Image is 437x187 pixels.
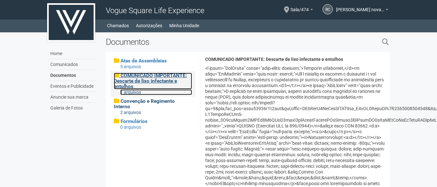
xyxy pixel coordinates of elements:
[107,21,129,30] a: Chamados
[136,21,162,30] a: Autorizações
[49,92,96,103] a: Anuncie sua marca
[290,8,313,13] a: Sala/474
[120,110,192,115] div: 2 arquivos
[114,58,192,69] a: Atas de Assembleias 5 arquivos
[49,48,96,59] a: Home
[47,3,95,42] img: logo.jpg
[169,21,199,30] a: Minha Unidade
[120,64,192,69] div: 5 arquivos
[114,73,187,89] span: COMUNICADO IMPORTANTE: Descarte de lixo infectante e entulhos
[290,1,309,12] span: Sala/474
[49,70,96,81] a: Documentos
[106,37,316,47] h2: Documentos
[120,124,192,130] div: 0 arquivos
[114,118,192,130] a: Formulários 0 arquivos
[49,59,96,70] a: Comunicados
[205,57,343,62] strong: COMUNICADO IMPORTANTE: Descarte de lixo infectante e entulhos
[49,81,96,92] a: Eventos e Publicidade
[120,89,192,95] div: 1 arquivos
[114,73,192,95] a: COMUNICADO IMPORTANTE: Descarte de lixo infectante e entulhos 1 arquivos
[121,58,167,64] span: Atas de Assembleias
[114,98,192,115] a: Convenção e Regimento Interno 2 arquivos
[336,1,384,12] span: renato coutinho novaes
[49,103,96,113] a: Galeria de Fotos
[106,6,204,15] span: Vogue Square Life Experience
[323,4,333,14] a: rc
[336,8,388,13] a: [PERSON_NAME] novaes
[121,118,147,124] span: Formulários
[114,98,175,110] span: Convenção e Regimento Interno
